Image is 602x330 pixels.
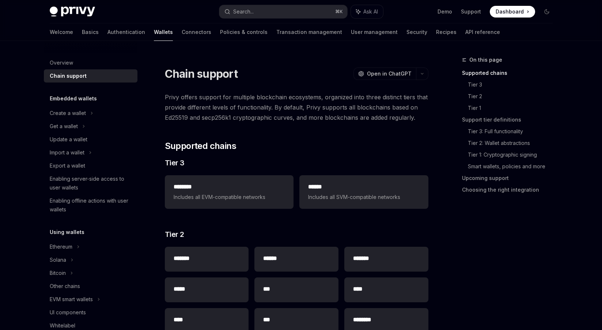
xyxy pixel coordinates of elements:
div: EVM smart wallets [50,295,93,304]
span: On this page [469,55,502,64]
div: Import a wallet [50,148,84,157]
a: Support tier definitions [462,114,559,126]
div: Export a wallet [50,161,85,170]
div: Whitelabel [50,321,75,330]
h5: Using wallets [50,228,84,237]
a: Chain support [44,69,137,82]
a: Security [406,23,427,41]
a: Dashboard [490,6,535,18]
a: Tier 1 [468,102,559,114]
span: Ask AI [363,8,378,15]
a: Wallets [154,23,173,41]
a: **** *Includes all SVM-compatible networks [299,175,428,209]
div: Chain support [50,72,87,80]
a: Transaction management [276,23,342,41]
div: UI components [50,308,86,317]
div: Ethereum [50,242,72,251]
a: Recipes [436,23,457,41]
a: User management [351,23,398,41]
button: Toggle dark mode [541,6,553,18]
span: ⌘ K [335,9,343,15]
a: Basics [82,23,99,41]
a: Policies & controls [220,23,268,41]
span: Tier 2 [165,229,184,239]
div: Get a wallet [50,122,78,131]
div: Update a wallet [50,135,87,144]
span: Dashboard [496,8,524,15]
button: Search...⌘K [219,5,347,18]
span: Privy offers support for multiple blockchain ecosystems, organized into three distinct tiers that... [165,92,428,123]
button: Open in ChatGPT [353,68,416,80]
a: Demo [438,8,452,15]
h1: Chain support [165,67,238,80]
span: Tier 3 [165,158,185,168]
a: Tier 2: Wallet abstractions [468,137,559,149]
a: Overview [44,56,137,69]
div: Solana [50,256,66,264]
a: Update a wallet [44,133,137,146]
img: dark logo [50,7,95,17]
a: Authentication [107,23,145,41]
button: Ask AI [351,5,383,18]
span: Supported chains [165,140,236,152]
span: Includes all EVM-compatible networks [174,193,285,202]
div: Enabling offline actions with user wallets [50,196,133,214]
a: Support [461,8,481,15]
a: Choosing the right integration [462,184,559,196]
a: **** ***Includes all EVM-compatible networks [165,175,294,209]
h5: Embedded wallets [50,94,97,103]
a: Tier 3: Full functionality [468,126,559,137]
a: Supported chains [462,67,559,79]
div: Other chains [50,282,80,291]
span: Includes all SVM-compatible networks [308,193,419,202]
div: Bitcoin [50,269,66,277]
a: Enabling server-side access to user wallets [44,172,137,194]
a: UI components [44,306,137,319]
a: Enabling offline actions with user wallets [44,194,137,216]
a: Tier 1: Cryptographic signing [468,149,559,161]
a: Welcome [50,23,73,41]
a: Tier 2 [468,91,559,102]
div: Search... [233,7,254,16]
a: Upcoming support [462,172,559,184]
div: Overview [50,58,73,67]
div: Create a wallet [50,109,86,118]
span: Open in ChatGPT [367,70,412,77]
a: API reference [465,23,500,41]
a: Other chains [44,280,137,293]
a: Export a wallet [44,159,137,172]
a: Smart wallets, policies and more [468,161,559,172]
a: Connectors [182,23,211,41]
div: Enabling server-side access to user wallets [50,174,133,192]
a: Tier 3 [468,79,559,91]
